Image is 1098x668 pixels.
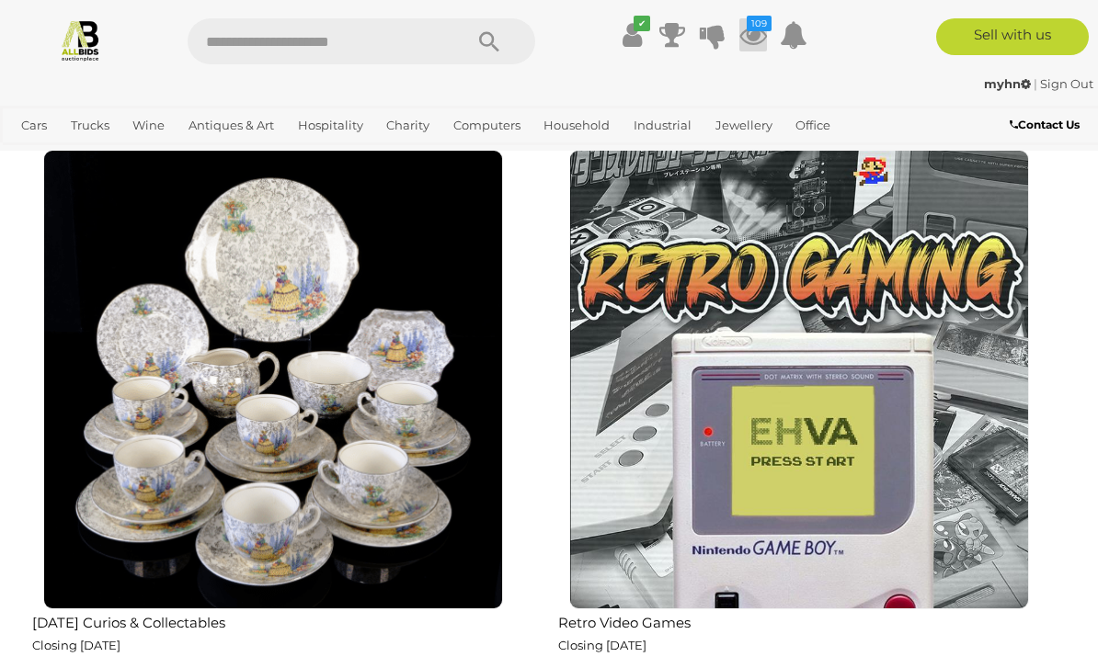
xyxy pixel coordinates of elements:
[1010,118,1080,131] b: Contact Us
[536,110,617,141] a: Household
[125,110,172,141] a: Wine
[14,141,66,171] a: Sports
[569,150,1029,609] img: Retro Video Games
[558,611,1047,631] h2: Retro Video Games
[32,611,521,631] h2: [DATE] Curios & Collectables
[984,76,1031,91] strong: myhn
[43,150,503,609] img: Friday Curios & Collectables
[291,110,371,141] a: Hospitality
[1010,115,1084,135] a: Contact Us
[626,110,699,141] a: Industrial
[618,18,646,51] a: ✔
[1034,76,1037,91] span: |
[739,18,767,51] a: 109
[984,76,1034,91] a: myhn
[75,141,221,171] a: [GEOGRAPHIC_DATA]
[747,16,772,31] i: 109
[181,110,281,141] a: Antiques & Art
[443,18,535,64] button: Search
[32,635,521,656] p: Closing [DATE]
[634,16,650,31] i: ✔
[379,110,437,141] a: Charity
[708,110,780,141] a: Jewellery
[788,110,838,141] a: Office
[558,635,1047,656] p: Closing [DATE]
[63,110,117,141] a: Trucks
[14,110,54,141] a: Cars
[446,110,528,141] a: Computers
[936,18,1089,55] a: Sell with us
[59,18,102,62] img: Allbids.com.au
[1040,76,1093,91] a: Sign Out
